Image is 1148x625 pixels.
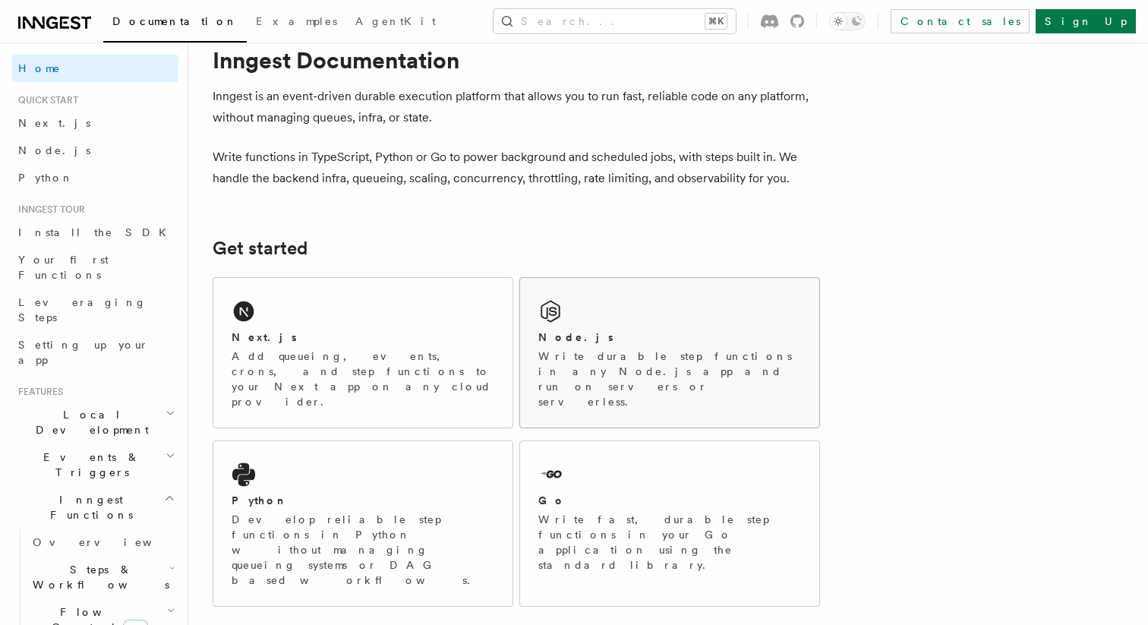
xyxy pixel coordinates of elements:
[232,349,494,409] p: Add queueing, events, crons, and step functions to your Next app on any cloud provider.
[12,164,178,191] a: Python
[12,219,178,246] a: Install the SDK
[1036,9,1136,33] a: Sign Up
[213,46,820,74] h1: Inngest Documentation
[12,109,178,137] a: Next.js
[519,440,820,607] a: GoWrite fast, durable step functions in your Go application using the standard library.
[891,9,1030,33] a: Contact sales
[538,493,566,508] h2: Go
[12,289,178,331] a: Leveraging Steps
[213,86,820,128] p: Inngest is an event-driven durable execution platform that allows you to run fast, reliable code ...
[538,330,613,345] h2: Node.js
[33,536,189,548] span: Overview
[27,556,178,598] button: Steps & Workflows
[12,407,166,437] span: Local Development
[12,204,85,216] span: Inngest tour
[213,440,513,607] a: PythonDevelop reliable step functions in Python without managing queueing systems or DAG based wo...
[494,9,736,33] button: Search...⌘K
[355,15,436,27] span: AgentKit
[12,492,164,522] span: Inngest Functions
[213,277,513,428] a: Next.jsAdd queueing, events, crons, and step functions to your Next app on any cloud provider.
[12,401,178,443] button: Local Development
[519,277,820,428] a: Node.jsWrite durable step functions in any Node.js app and run on servers or serverless.
[27,529,178,556] a: Overview
[213,238,307,259] a: Get started
[18,226,175,238] span: Install the SDK
[12,137,178,164] a: Node.js
[232,512,494,588] p: Develop reliable step functions in Python without managing queueing systems or DAG based workflows.
[346,5,445,41] a: AgentKit
[829,12,866,30] button: Toggle dark mode
[12,450,166,480] span: Events & Triggers
[27,562,169,592] span: Steps & Workflows
[256,15,337,27] span: Examples
[538,512,801,573] p: Write fast, durable step functions in your Go application using the standard library.
[18,254,109,281] span: Your first Functions
[12,331,178,374] a: Setting up your app
[103,5,247,43] a: Documentation
[18,339,149,366] span: Setting up your app
[12,443,178,486] button: Events & Triggers
[213,147,820,189] p: Write functions in TypeScript, Python or Go to power background and scheduled jobs, with steps bu...
[12,94,78,106] span: Quick start
[18,172,74,184] span: Python
[112,15,238,27] span: Documentation
[18,144,90,156] span: Node.js
[247,5,346,41] a: Examples
[12,246,178,289] a: Your first Functions
[12,386,63,398] span: Features
[12,486,178,529] button: Inngest Functions
[232,330,297,345] h2: Next.js
[12,55,178,82] a: Home
[18,61,61,76] span: Home
[18,117,90,129] span: Next.js
[538,349,801,409] p: Write durable step functions in any Node.js app and run on servers or serverless.
[705,14,727,29] kbd: ⌘K
[18,296,147,324] span: Leveraging Steps
[232,493,288,508] h2: Python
